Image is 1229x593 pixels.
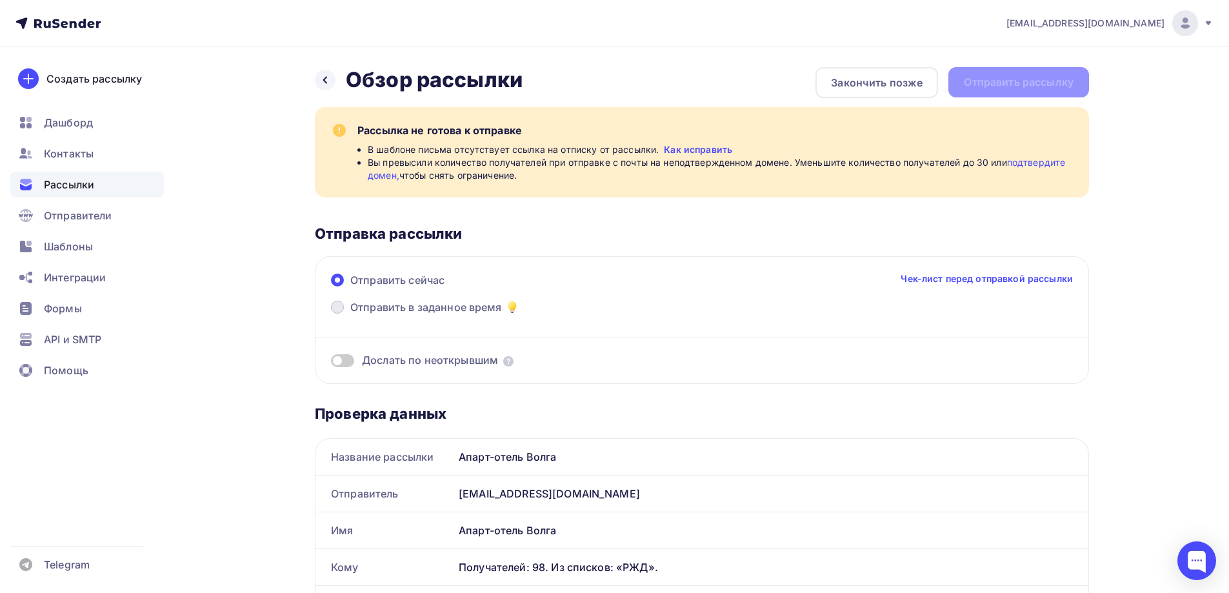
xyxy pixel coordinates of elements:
[10,141,164,166] a: Контакты
[103,250,387,263] li: Ужин;
[103,276,387,288] li: Ежедневная уборка номера;
[10,172,164,197] a: Рассылки
[77,203,387,216] p: Стоимость тарифа составляет 7 000 руб. / сутки, в стоимость входит:
[44,557,90,572] span: Telegram
[77,373,387,386] p: С уважением и надеждой на дальнейшее сотрудничество!
[44,332,101,347] span: API и SMTP
[10,110,164,136] a: Дашборд
[350,272,445,288] span: Отправить сейчас
[357,123,1074,138] div: Рассылка не готова к отправке
[315,476,454,512] div: Отправитель
[454,439,1088,475] div: Апарт-отель Волга
[103,288,387,301] li: Возможность безштрафной отмены бронирования за 24 часа;
[901,272,1073,285] a: Чек-лист перед отправкой рассылки
[10,203,164,228] a: Отправители
[44,301,82,316] span: Формы
[315,225,1089,243] div: Отправка рассылки
[77,335,387,373] p: Будем рады обсудить детали и ответить на все ваши вопросы. Для бронирования достаточно прислать н...
[350,299,502,315] span: Отправить в заданное время
[315,512,454,548] div: Имя
[44,239,93,254] span: Шаблоны
[44,363,88,378] span: Помощь
[103,301,387,326] li: Предоставление полного пакета отчётных документов для бухгалтерии (счёт, акт, кассовый чек).
[10,234,164,259] a: Шаблоны
[315,549,454,585] div: Кому
[77,6,387,24] p: Уважаемые партнёры!
[44,146,94,161] span: Контакты
[315,439,454,475] div: Название рассылки
[1006,10,1214,36] a: [EMAIL_ADDRESS][DOMAIN_NAME]
[368,156,1074,182] span: Вы превысили количество получателей при отправке с почты на неподтвержденном домене. Уменьшите ко...
[1006,17,1164,30] span: [EMAIL_ADDRESS][DOMAIN_NAME]
[103,225,387,237] li: Размещение в апартаментах «Корпоратив без кухни»
[103,237,387,250] li: Завтрак «шведский стол»;
[77,50,387,126] p: Команда апарт-отеля Волга выражает искреннюю благодарность за многолетнее и плодотворное сотрудни...
[77,152,387,190] p: Мы подготовили специальное эксклюзивное предложение на индивидуальное размещение, действующее тол...
[368,143,659,156] span: В шаблоне письма отсутствует ссылка на отписку от рассылки.
[454,512,1088,548] div: Апарт-отель Волга
[362,353,498,368] span: Дослать по неоткрывшим
[459,559,1073,575] div: Получателей: 98. Из списков: «РЖД».
[46,71,142,86] div: Создать рассылку
[44,270,106,285] span: Интеграции
[454,476,1088,512] div: [EMAIL_ADDRESS][DOMAIN_NAME]
[103,263,387,276] li: Wi-Fi;
[44,115,93,130] span: Дашборд
[315,405,1089,423] div: Проверка данных
[44,208,112,223] span: Отправители
[10,296,164,321] a: Формы
[664,143,732,156] a: Как исправить
[831,75,923,90] div: Закончить позже
[44,177,94,192] span: Рассылки
[346,67,523,93] h2: Обзор рассылки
